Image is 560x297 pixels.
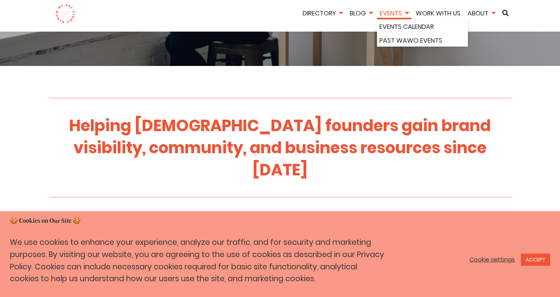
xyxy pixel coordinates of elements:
a: Search [500,10,511,16]
li: Directory [300,8,345,20]
h5: 🍪 Cookies on Our Site 🍪 [10,217,550,226]
p: We use cookies to enhance your experience, analyze our traffic, and for security and marketing pu... [10,237,388,285]
a: Blog [347,9,375,18]
img: logo [55,4,75,24]
h1: Helping [DEMOGRAPHIC_DATA] founders gain brand visibility, community, and business resources sinc... [57,115,503,181]
a: About [465,9,498,18]
a: Work With Us [413,9,463,18]
a: Past WAWO Events [379,36,466,46]
li: Events [377,8,411,20]
a: Events [377,9,411,18]
li: Blog [347,8,375,20]
li: About [465,8,498,20]
a: Directory [300,9,345,18]
a: Cookie settings [469,256,515,263]
a: Events Calendar [379,22,466,32]
a: ACCEPT [521,254,550,266]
